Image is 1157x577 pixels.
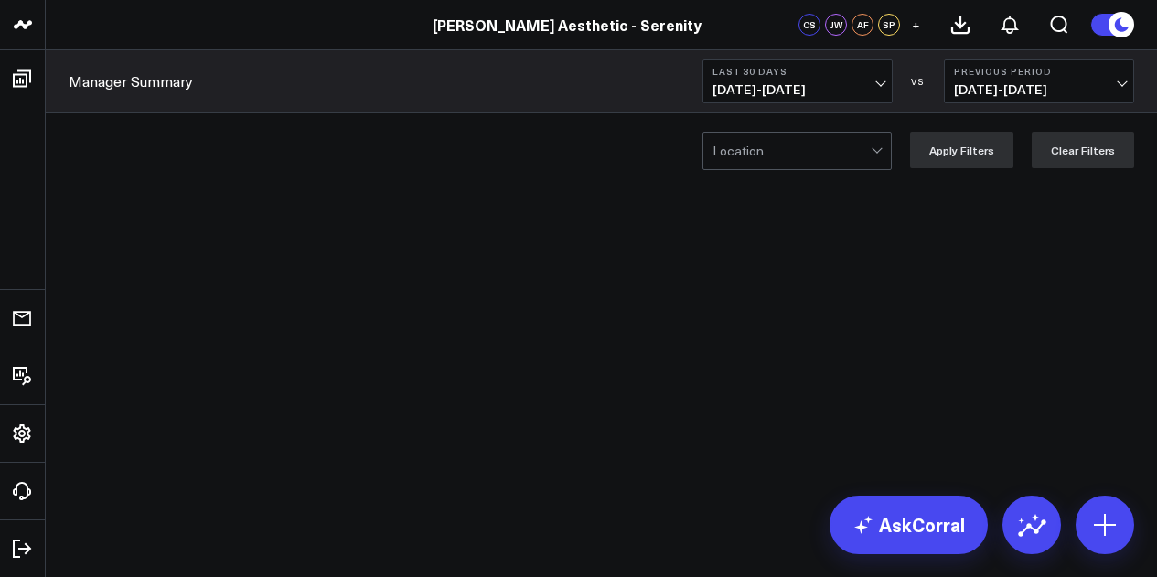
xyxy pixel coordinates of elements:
button: Clear Filters [1032,132,1134,168]
b: Last 30 Days [712,66,883,77]
div: CS [798,14,820,36]
div: JW [825,14,847,36]
button: Apply Filters [910,132,1013,168]
a: AskCorral [830,496,988,554]
div: AF [852,14,873,36]
div: VS [902,76,935,87]
div: SP [878,14,900,36]
button: Last 30 Days[DATE]-[DATE] [702,59,893,103]
span: + [912,18,920,31]
b: Previous Period [954,66,1124,77]
button: Previous Period[DATE]-[DATE] [944,59,1134,103]
button: + [905,14,927,36]
span: [DATE] - [DATE] [712,82,883,97]
span: [DATE] - [DATE] [954,82,1124,97]
a: Manager Summary [69,71,193,91]
a: [PERSON_NAME] Aesthetic - Serenity [433,15,702,35]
